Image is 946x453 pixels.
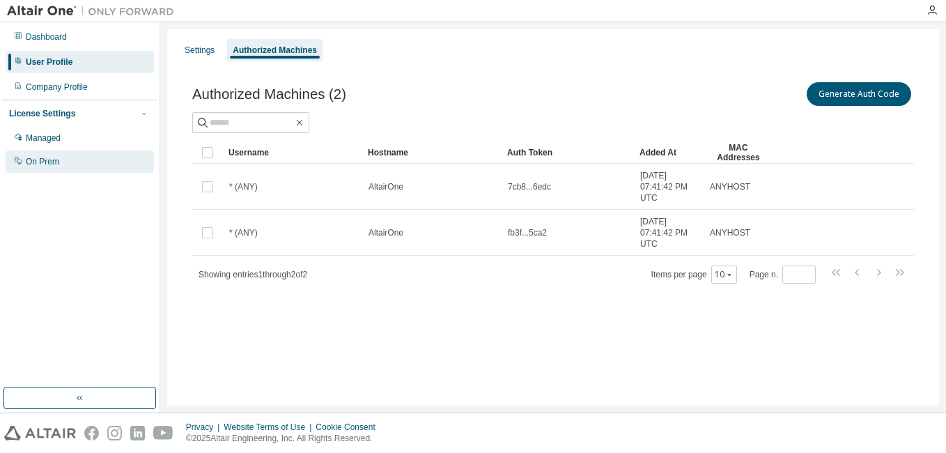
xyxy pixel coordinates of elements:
[640,170,697,204] span: [DATE] 07:41:42 PM UTC
[750,266,816,284] span: Page n.
[368,141,496,164] div: Hostname
[640,216,697,249] span: [DATE] 07:41:42 PM UTC
[130,426,145,440] img: linkedin.svg
[229,227,258,238] span: * (ANY)
[186,422,224,433] div: Privacy
[107,426,122,440] img: instagram.svg
[26,56,72,68] div: User Profile
[229,181,258,192] span: * (ANY)
[651,266,737,284] span: Items per page
[715,269,734,280] button: 10
[709,141,768,164] div: MAC Addresses
[710,181,750,192] span: ANYHOST
[7,4,181,18] img: Altair One
[26,132,61,144] div: Managed
[508,181,551,192] span: 7cb8...6edc
[507,141,628,164] div: Auth Token
[369,227,403,238] span: AltairOne
[4,426,76,440] img: altair_logo.svg
[26,82,88,93] div: Company Profile
[224,422,316,433] div: Website Terms of Use
[84,426,99,440] img: facebook.svg
[153,426,173,440] img: youtube.svg
[233,45,317,56] div: Authorized Machines
[186,433,384,445] p: © 2025 Altair Engineering, Inc. All Rights Reserved.
[369,181,403,192] span: AltairOne
[508,227,547,238] span: fb3f...5ca2
[807,82,911,106] button: Generate Auth Code
[710,227,750,238] span: ANYHOST
[199,270,307,279] span: Showing entries 1 through 2 of 2
[9,108,75,119] div: License Settings
[639,141,698,164] div: Added At
[228,141,357,164] div: Username
[185,45,215,56] div: Settings
[192,86,346,102] span: Authorized Machines (2)
[26,31,67,43] div: Dashboard
[26,156,59,167] div: On Prem
[316,422,383,433] div: Cookie Consent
